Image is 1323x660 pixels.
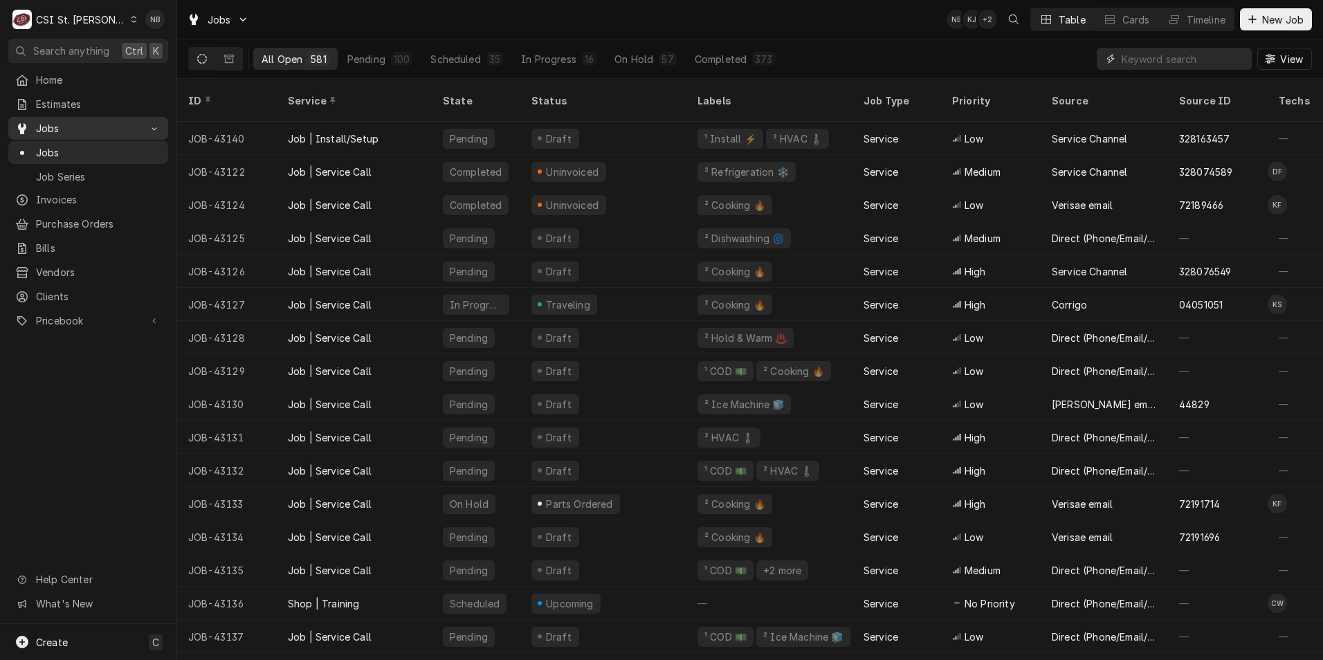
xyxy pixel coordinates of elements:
div: Kyle Smith's Avatar [1268,295,1287,314]
div: Pending [448,530,489,544]
div: Direct (Phone/Email/etc.) [1052,464,1157,478]
div: Service Channel [1052,264,1127,279]
span: Pricebook [36,313,140,328]
div: Service [864,165,898,179]
span: Help Center [36,572,160,587]
div: ² HVAC 🌡️ [772,131,823,146]
div: Service [864,397,898,412]
div: Upcoming [545,596,596,611]
div: Verisae email [1052,198,1113,212]
div: Shop | Training [288,596,359,611]
div: ¹ COD 💵 [703,563,748,578]
div: 373 [755,52,772,66]
div: JOB-43126 [177,255,277,288]
div: CSI St. [PERSON_NAME] [36,12,126,27]
div: — [1168,620,1268,653]
div: — [1168,587,1268,620]
a: Go to Help Center [8,568,168,591]
div: Source [1052,93,1154,108]
div: Service [864,198,898,212]
div: Direct (Phone/Email/etc.) [1052,430,1157,445]
div: Job | Service Call [288,364,372,378]
div: ² Cooking 🔥 [762,364,825,378]
span: Purchase Orders [36,217,161,231]
div: Timeline [1187,12,1225,27]
span: Jobs [36,121,140,136]
div: Direct (Phone/Email/etc.) [1052,364,1157,378]
div: Job Type [864,93,930,108]
div: 72189466 [1179,198,1223,212]
div: Service [864,497,898,511]
div: In Progress [448,297,504,312]
div: JOB-43132 [177,454,277,487]
div: Service [864,430,898,445]
div: 16 [585,52,594,66]
div: + 2 [978,10,997,29]
div: CSI St. Louis's Avatar [12,10,32,29]
div: ² Hold & Warm ♨️ [703,331,788,345]
div: Verisae email [1052,497,1113,511]
div: Service [864,264,898,279]
div: Draft [544,231,574,246]
div: KJ [962,10,982,29]
div: Pending [448,331,489,345]
div: Techs [1279,93,1312,108]
div: ² Refrigeration ❄️ [703,165,790,179]
div: Uninvoiced [545,165,601,179]
span: Jobs [208,12,231,27]
div: Service [864,331,898,345]
a: Purchase Orders [8,212,168,235]
div: Direct (Phone/Email/etc.) [1052,331,1157,345]
span: Estimates [36,97,161,111]
div: 35 [489,52,500,66]
div: ² Cooking 🔥 [703,297,767,312]
div: JOB-43122 [177,155,277,188]
span: Medium [965,231,1001,246]
div: — [1268,321,1323,354]
div: David Ford's Avatar [1268,162,1287,181]
div: Service [864,364,898,378]
div: Service [864,131,898,146]
span: View [1277,52,1306,66]
span: Low [965,131,983,146]
a: Bills [8,237,168,259]
div: Service [864,464,898,478]
div: Job | Service Call [288,198,372,212]
span: Medium [965,165,1001,179]
div: Pending [448,231,489,246]
div: ² Cooking 🔥 [703,497,767,511]
a: Go to What's New [8,592,168,615]
div: Labels [697,93,841,108]
div: — [686,587,852,620]
div: Kevin Floyd's Avatar [1268,494,1287,513]
div: Completed [448,198,503,212]
div: Draft [544,464,574,478]
div: — [1268,122,1323,155]
div: +2 more [762,563,803,578]
a: Estimates [8,93,168,116]
div: Job | Service Call [288,464,372,478]
div: JOB-43137 [177,620,277,653]
div: — [1168,354,1268,387]
div: Draft [544,131,574,146]
div: CW [1268,594,1287,613]
div: 100 [394,52,410,66]
div: JOB-43125 [177,221,277,255]
a: Go to Jobs [181,8,255,31]
div: Service [864,231,898,246]
span: Clients [36,289,161,304]
div: Traveling [545,297,592,312]
div: — [1268,387,1323,421]
div: DF [1268,162,1287,181]
div: Source ID [1179,93,1254,108]
span: Create [36,636,68,648]
div: Courtney Wiliford's Avatar [1268,594,1287,613]
div: ² HVAC 🌡️ [703,430,755,445]
div: Completed [695,52,747,66]
a: Home [8,68,168,91]
div: 72191696 [1179,530,1220,544]
div: ² Dishwashing 🌀 [703,231,785,246]
div: — [1268,553,1323,587]
span: Low [965,364,983,378]
a: Clients [8,285,168,308]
